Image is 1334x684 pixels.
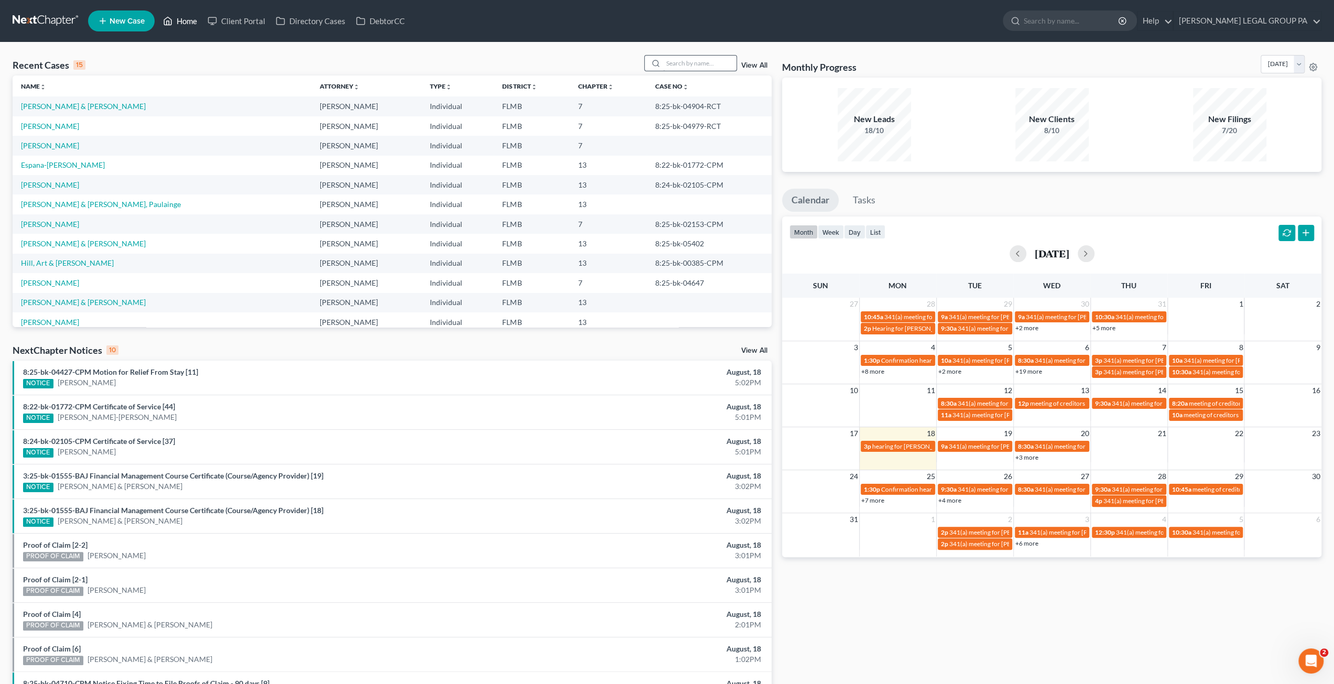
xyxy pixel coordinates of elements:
span: Wed [1043,281,1060,290]
div: 2:01PM [522,620,761,630]
td: Individual [421,293,494,312]
span: 10 [849,384,859,397]
td: FLMB [494,293,569,312]
span: 8:30a [941,399,957,407]
a: +4 more [938,496,961,504]
span: 341(a) meeting for [PERSON_NAME] [1192,528,1294,536]
span: meeting of creditors for [PERSON_NAME] [1192,485,1307,493]
a: Proof of Claim [2-1] [23,575,88,584]
td: [PERSON_NAME] [311,273,421,292]
a: [PERSON_NAME] [21,141,79,150]
span: 8:30a [1018,356,1034,364]
td: Individual [421,234,494,253]
a: Client Portal [202,12,270,30]
a: Calendar [782,189,839,212]
button: month [789,225,818,239]
td: FLMB [494,273,569,292]
a: Proof of Claim [4] [23,610,81,618]
td: FLMB [494,312,569,332]
a: [PERSON_NAME] [58,377,116,388]
td: Individual [421,136,494,155]
a: [PERSON_NAME] [21,180,79,189]
span: Hearing for [PERSON_NAME] [872,324,954,332]
td: 13 [570,254,647,273]
span: 3p [1095,356,1102,364]
a: [PERSON_NAME] & [PERSON_NAME] [21,102,146,111]
td: Individual [421,273,494,292]
span: 8:30a [1018,485,1034,493]
span: 3p [1095,368,1102,376]
a: [PERSON_NAME] LEGAL GROUP PA [1174,12,1321,30]
td: FLMB [494,96,569,116]
span: 341(a) meeting for [PERSON_NAME] [1184,356,1285,364]
td: FLMB [494,194,569,214]
a: +8 more [861,367,884,375]
span: Sat [1276,281,1289,290]
a: [PERSON_NAME] [58,447,116,457]
a: 8:24-bk-02105-CPM Certificate of Service [37] [23,437,175,446]
div: August, 18 [522,540,761,550]
i: unfold_more [530,84,537,90]
span: 19 [1003,427,1013,440]
td: [PERSON_NAME] [311,214,421,234]
a: DebtorCC [351,12,410,30]
span: 341(a) meeting for [PERSON_NAME] & [PERSON_NAME] [949,528,1106,536]
span: 10:30a [1172,528,1191,536]
a: Home [158,12,202,30]
div: Recent Cases [13,59,85,71]
span: 12:30p [1095,528,1115,536]
a: Nameunfold_more [21,82,46,90]
a: [PERSON_NAME] & [PERSON_NAME] [88,620,212,630]
div: NOTICE [23,483,53,492]
td: [PERSON_NAME] [311,194,421,214]
button: week [818,225,844,239]
a: Chapterunfold_more [578,82,614,90]
td: 8:22-bk-01772-CPM [647,156,772,175]
span: 6 [1084,341,1090,354]
td: FLMB [494,116,569,136]
span: 5 [1238,513,1244,526]
span: 4p [1095,497,1102,505]
td: Individual [421,214,494,234]
i: unfold_more [446,84,452,90]
span: 21 [1157,427,1167,440]
span: 4 [1161,513,1167,526]
a: 3:25-bk-01555-BAJ Financial Management Course Certificate (Course/Agency Provider) [18] [23,506,323,515]
td: Individual [421,254,494,273]
td: Individual [421,194,494,214]
div: 1:02PM [522,654,761,665]
span: 13 [1080,384,1090,397]
div: PROOF OF CLAIM [23,621,83,631]
td: 8:25-bk-02153-CPM [647,214,772,234]
span: 3 [853,341,859,354]
span: 12p [1018,399,1029,407]
span: 17 [849,427,859,440]
span: 25 [926,470,936,483]
div: 3:01PM [522,550,761,561]
span: meeting of creditors for [PERSON_NAME] [1189,399,1304,407]
span: 3p [864,442,871,450]
a: [PERSON_NAME] [21,278,79,287]
a: [PERSON_NAME] [21,122,79,131]
span: 11 [926,384,936,397]
span: 341(a) meeting for [PERSON_NAME] [958,324,1059,332]
a: 8:22-bk-01772-CPM Certificate of Service [44] [23,402,175,411]
span: 341(a) meeting for [PERSON_NAME] [1112,485,1213,493]
span: 1:30p [864,356,880,364]
a: [PERSON_NAME] [21,220,79,229]
td: FLMB [494,234,569,253]
span: 23 [1311,427,1321,440]
div: August, 18 [522,574,761,585]
a: Hill, Art & [PERSON_NAME] [21,258,114,267]
a: Districtunfold_more [502,82,537,90]
td: 13 [570,293,647,312]
span: 1:30p [864,485,880,493]
span: 31 [849,513,859,526]
input: Search by name... [1024,11,1120,30]
a: [PERSON_NAME] & [PERSON_NAME], Paulainge [21,200,181,209]
a: +2 more [938,367,961,375]
span: 341(a) meeting for [PERSON_NAME] [952,411,1054,419]
span: 29 [1233,470,1244,483]
span: 7 [1161,341,1167,354]
span: 341(a) meeting for [PERSON_NAME] [1026,313,1127,321]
